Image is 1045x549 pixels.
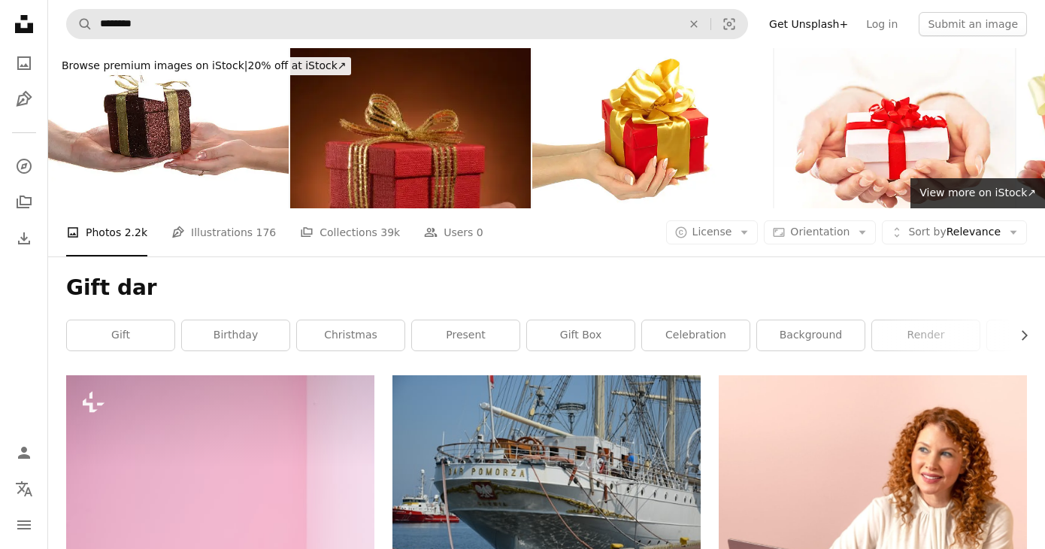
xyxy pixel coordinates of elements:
button: scroll list to the right [1010,320,1027,350]
button: Sort byRelevance [882,220,1027,244]
a: Collections 39k [300,208,400,256]
span: Orientation [790,226,850,238]
span: Relevance [908,225,1001,240]
span: 39k [380,224,400,241]
a: a large white boat docked at a pier [392,471,701,484]
a: birthday [182,320,289,350]
button: License [666,220,759,244]
a: gift box [527,320,635,350]
span: 176 [256,224,277,241]
a: Get Unsplash+ [760,12,857,36]
img: gift box [532,48,773,208]
a: present [412,320,519,350]
a: Home — Unsplash [9,9,39,42]
a: Download History [9,223,39,253]
img: hand shows gift on orange background space for text [290,48,531,208]
span: View more on iStock ↗ [919,187,1036,199]
a: Illustrations [9,84,39,114]
span: License [692,226,732,238]
a: Collections [9,187,39,217]
a: Log in / Sign up [9,438,39,468]
a: Illustrations 176 [171,208,276,256]
button: Language [9,474,39,504]
h1: Gift dar [66,274,1027,302]
a: celebration [642,320,750,350]
button: Search Unsplash [67,10,92,38]
img: Hands holding beautiful gift box [774,48,1015,208]
a: Explore [9,151,39,181]
a: Photos [9,48,39,78]
button: Visual search [711,10,747,38]
span: 20% off at iStock ↗ [62,59,347,71]
a: christmas [297,320,404,350]
button: Orientation [764,220,876,244]
form: Find visuals sitewide [66,9,748,39]
span: Sort by [908,226,946,238]
a: render [872,320,980,350]
img: hands giving preset other [48,48,289,208]
a: Log in [857,12,907,36]
button: Menu [9,510,39,540]
span: 0 [477,224,483,241]
a: Browse premium images on iStock|20% off at iStock↗ [48,48,360,84]
span: Browse premium images on iStock | [62,59,247,71]
button: Clear [677,10,710,38]
a: Users 0 [424,208,483,256]
a: gift [67,320,174,350]
a: View more on iStock↗ [910,178,1045,208]
button: Submit an image [919,12,1027,36]
a: background [757,320,865,350]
